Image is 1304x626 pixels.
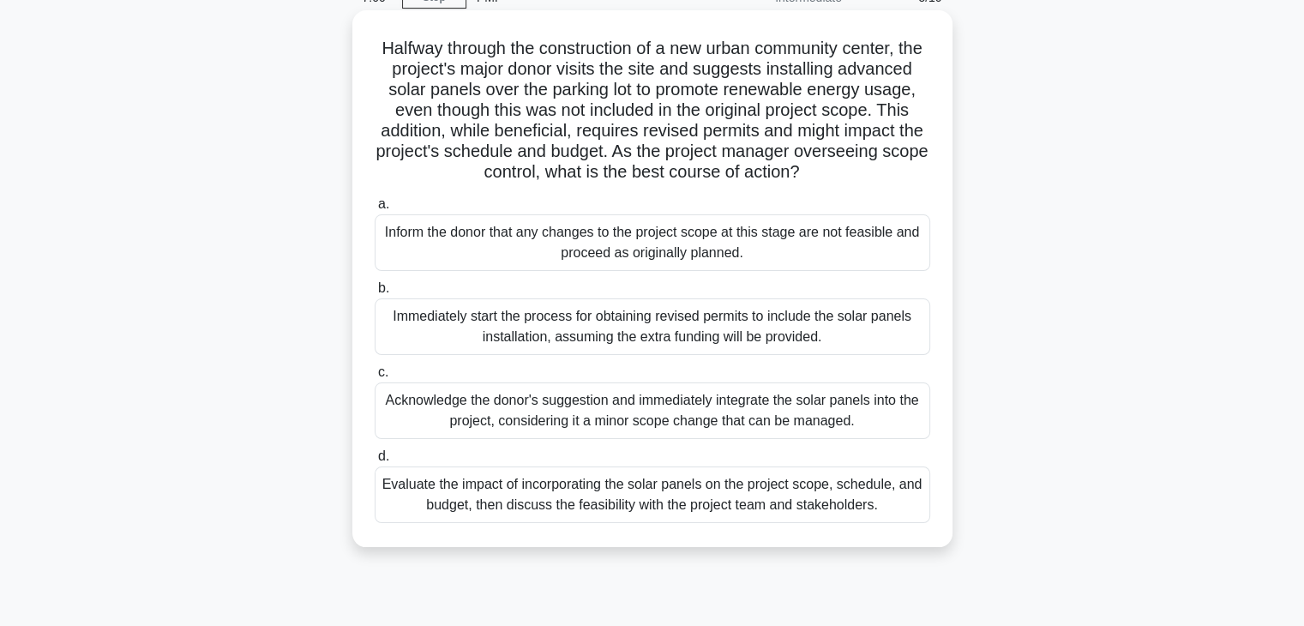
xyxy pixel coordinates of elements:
[375,214,930,271] div: Inform the donor that any changes to the project scope at this stage are not feasible and proceed...
[375,298,930,355] div: Immediately start the process for obtaining revised permits to include the solar panels installat...
[375,382,930,439] div: Acknowledge the donor's suggestion and immediately integrate the solar panels into the project, c...
[373,38,932,184] h5: Halfway through the construction of a new urban community center, the project's major donor visit...
[378,364,388,379] span: c.
[378,196,389,211] span: a.
[375,466,930,523] div: Evaluate the impact of incorporating the solar panels on the project scope, schedule, and budget,...
[378,280,389,295] span: b.
[378,448,389,463] span: d.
